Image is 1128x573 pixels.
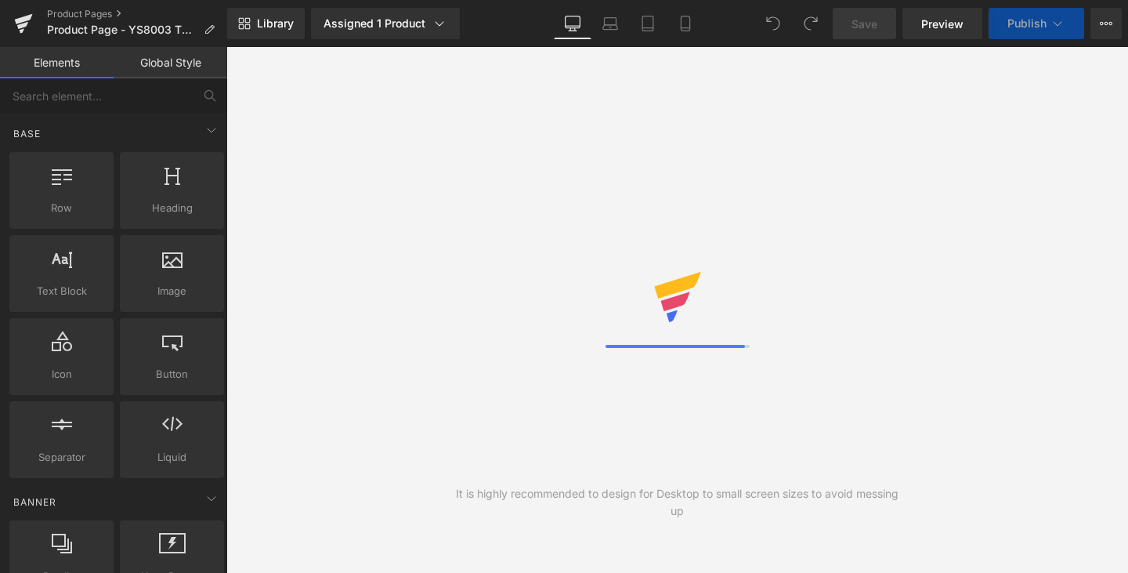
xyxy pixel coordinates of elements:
[452,485,903,520] div: It is highly recommended to design for Desktop to small screen sizes to avoid messing up
[47,8,227,20] a: Product Pages
[1090,8,1122,39] button: More
[851,16,877,32] span: Save
[125,283,219,299] span: Image
[227,8,305,39] a: New Library
[757,8,789,39] button: Undo
[12,126,42,141] span: Base
[125,449,219,466] span: Liquid
[47,24,197,36] span: Product Page - YS8003 THS Sensor
[114,47,227,78] a: Global Style
[257,16,294,31] span: Library
[12,495,58,510] span: Banner
[125,366,219,383] span: Button
[902,8,982,39] a: Preview
[629,8,667,39] a: Tablet
[667,8,704,39] a: Mobile
[324,16,447,31] div: Assigned 1 Product
[795,8,826,39] button: Redo
[14,200,109,216] span: Row
[554,8,591,39] a: Desktop
[14,366,109,383] span: Icon
[14,283,109,299] span: Text Block
[14,449,109,466] span: Separator
[591,8,629,39] a: Laptop
[125,200,219,216] span: Heading
[921,16,963,32] span: Preview
[1007,17,1047,30] span: Publish
[989,8,1084,39] button: Publish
